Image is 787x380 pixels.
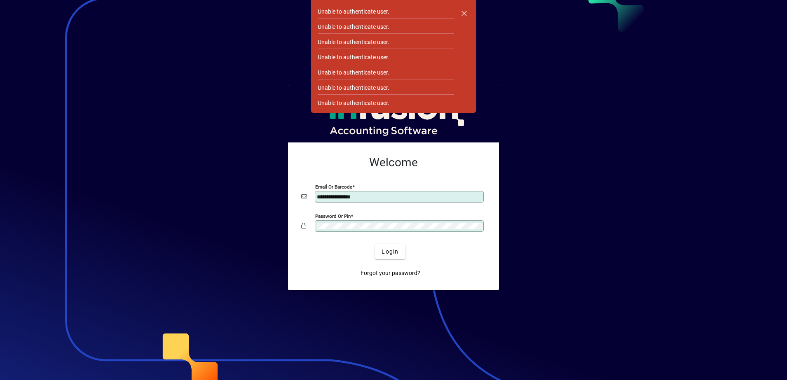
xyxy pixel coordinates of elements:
[318,7,389,16] div: Unable to authenticate user.
[318,68,389,77] div: Unable to authenticate user.
[318,23,389,31] div: Unable to authenticate user.
[454,3,474,23] button: Dismiss
[315,184,352,190] mat-label: Email or Barcode
[375,244,405,259] button: Login
[301,156,486,170] h2: Welcome
[361,269,420,277] span: Forgot your password?
[318,38,389,47] div: Unable to authenticate user.
[382,247,398,256] span: Login
[315,213,351,219] mat-label: Password or Pin
[318,84,389,92] div: Unable to authenticate user.
[357,266,424,280] a: Forgot your password?
[318,53,389,62] div: Unable to authenticate user.
[318,99,389,107] div: Unable to authenticate user.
